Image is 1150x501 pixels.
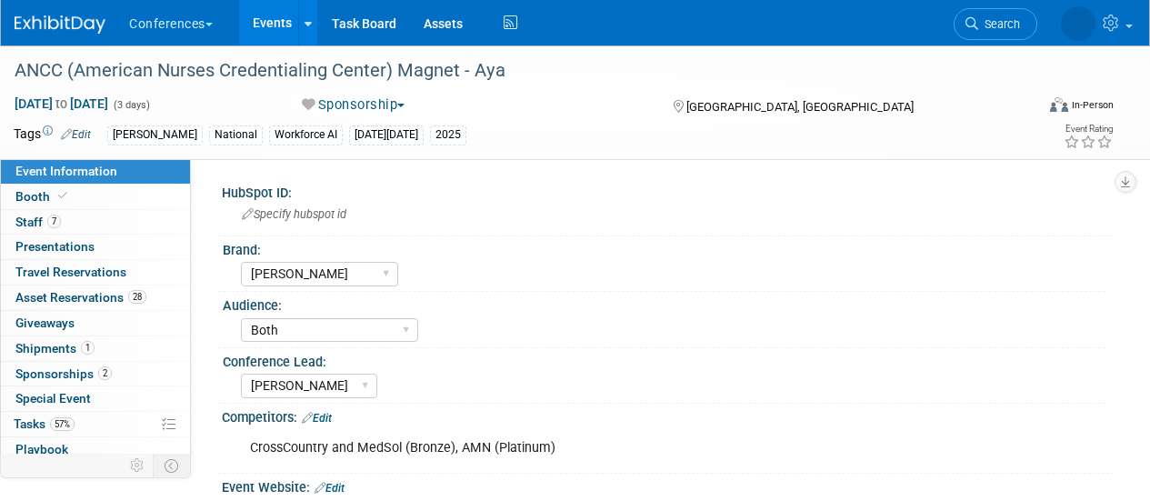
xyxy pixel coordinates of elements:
span: Special Event [15,391,91,406]
a: Tasks57% [1,412,190,436]
span: Booth [15,189,71,204]
span: [GEOGRAPHIC_DATA], [GEOGRAPHIC_DATA] [686,100,914,114]
a: Staff7 [1,210,190,235]
span: Playbook [15,442,68,456]
div: Workforce AI [269,125,343,145]
a: Search [954,8,1037,40]
a: Shipments1 [1,336,190,361]
a: Event Information [1,159,190,184]
div: Brand: [223,236,1105,259]
div: Event Website: [222,474,1114,497]
a: Playbook [1,437,190,462]
td: Toggle Event Tabs [154,454,191,477]
a: Asset Reservations28 [1,286,190,310]
div: 2025 [430,125,466,145]
a: Edit [302,412,332,425]
div: [PERSON_NAME] [107,125,203,145]
span: Shipments [15,341,95,356]
span: Search [978,17,1020,31]
span: 28 [128,290,146,304]
span: (3 days) [112,99,150,111]
span: Giveaways [15,316,75,330]
span: to [53,96,70,111]
i: Booth reservation complete [58,191,67,201]
div: National [209,125,263,145]
span: 7 [47,215,61,228]
div: [DATE][DATE] [349,125,424,145]
span: Tasks [14,416,75,431]
span: [DATE] [DATE] [14,95,109,112]
div: Competitors: [222,404,1114,427]
a: Travel Reservations [1,260,190,285]
span: 57% [50,417,75,431]
td: Personalize Event Tab Strip [122,454,154,477]
div: Event Rating [1064,125,1113,134]
a: Giveaways [1,311,190,336]
span: Specify hubspot id [242,207,346,221]
a: Sponsorships2 [1,362,190,386]
div: In-Person [1071,98,1114,112]
span: 2 [98,366,112,380]
span: Sponsorships [15,366,112,381]
div: CrossCountry and MedSol (Bronze), AMN (Platinum) [237,430,937,466]
span: 1 [81,341,95,355]
span: Presentations [15,239,95,254]
img: Stephanie Donley [1061,6,1095,41]
img: Format-Inperson.png [1050,97,1068,112]
span: Event Information [15,164,117,178]
div: ANCC (American Nurses Credentialing Center) Magnet - Aya [8,55,1020,87]
span: Travel Reservations [15,265,126,279]
td: Tags [14,125,91,145]
img: ExhibitDay [15,15,105,34]
a: Presentations [1,235,190,259]
div: HubSpot ID: [222,179,1114,202]
div: Audience: [223,292,1105,315]
div: Event Format [953,95,1114,122]
button: Sponsorship [295,95,412,115]
span: Asset Reservations [15,290,146,305]
span: Staff [15,215,61,229]
a: Edit [315,482,345,495]
a: Edit [61,128,91,141]
a: Booth [1,185,190,209]
a: Special Event [1,386,190,411]
div: Conference Lead: [223,348,1105,371]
